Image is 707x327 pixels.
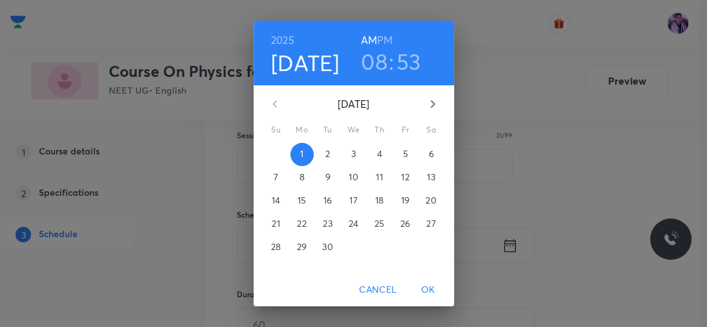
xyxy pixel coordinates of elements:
button: 29 [290,236,314,259]
button: 28 [265,236,288,259]
button: 18 [368,189,391,213]
button: 2025 [271,31,294,49]
button: [DATE] [271,49,340,76]
p: 30 [322,240,332,253]
button: 16 [316,189,340,213]
button: 6 [420,143,443,166]
p: [DATE] [290,96,417,112]
h3: : [389,48,394,75]
button: 7 [265,166,288,189]
span: Sa [420,123,443,136]
button: 25 [368,213,391,236]
p: 10 [349,171,358,184]
button: 3 [342,143,365,166]
button: OK [408,278,449,302]
button: AM [361,31,377,49]
p: 12 [401,171,409,184]
p: 15 [298,194,306,207]
button: 20 [420,189,443,213]
button: 4 [368,143,391,166]
p: 5 [402,147,408,160]
p: 9 [325,171,330,184]
span: Tu [316,123,340,136]
p: 6 [428,147,433,160]
button: 30 [316,236,340,259]
p: 21 [272,217,279,230]
p: 26 [400,217,410,230]
p: 2 [325,147,330,160]
button: 9 [316,166,340,189]
button: 10 [342,166,365,189]
button: 15 [290,189,314,213]
span: Th [368,123,391,136]
p: 11 [376,171,382,184]
p: 1 [300,147,303,160]
p: 7 [274,171,278,184]
p: 19 [401,194,409,207]
p: 22 [297,217,306,230]
p: 3 [351,147,356,160]
p: 20 [426,194,436,207]
p: 14 [272,194,280,207]
span: Su [265,123,288,136]
button: 5 [394,143,417,166]
p: 8 [299,171,304,184]
button: 8 [290,166,314,189]
button: 2 [316,143,340,166]
p: 25 [375,217,384,230]
button: 21 [265,213,288,236]
p: 17 [349,194,357,207]
p: 27 [426,217,435,230]
span: Mo [290,123,314,136]
p: 4 [376,147,382,160]
button: 26 [394,213,417,236]
button: PM [377,31,393,49]
button: 53 [397,48,421,75]
p: 13 [427,171,435,184]
button: 27 [420,213,443,236]
button: Cancel [354,278,402,302]
button: 08 [361,48,387,75]
button: 24 [342,213,365,236]
p: 28 [271,240,281,253]
button: 12 [394,166,417,189]
button: 13 [420,166,443,189]
span: Fr [394,123,417,136]
button: 17 [342,189,365,213]
p: 23 [323,217,332,230]
p: 29 [297,240,307,253]
p: 24 [349,217,358,230]
button: 11 [368,166,391,189]
button: 23 [316,213,340,236]
button: 1 [290,143,314,166]
p: 18 [375,194,384,207]
p: 16 [323,194,332,207]
button: 19 [394,189,417,213]
button: 14 [265,189,288,213]
span: OK [413,282,444,298]
span: We [342,123,365,136]
button: 22 [290,213,314,236]
span: Cancel [359,282,397,298]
